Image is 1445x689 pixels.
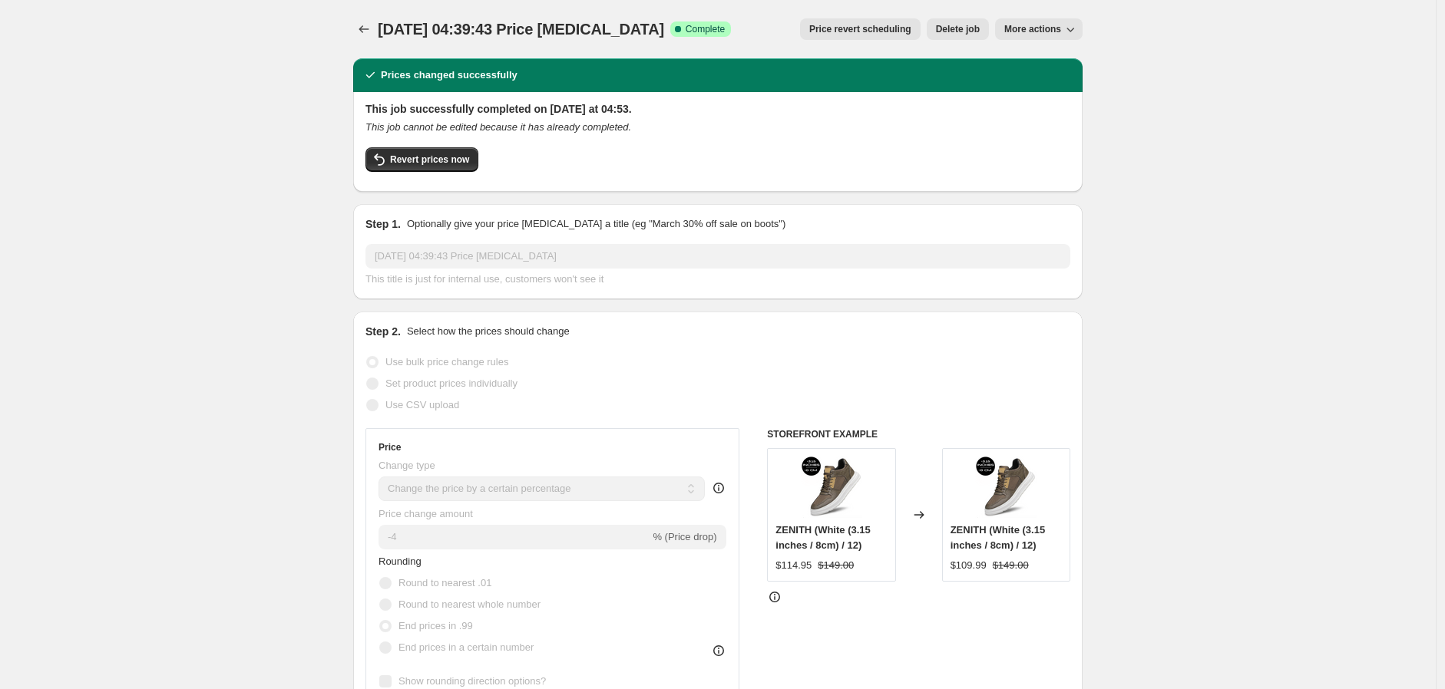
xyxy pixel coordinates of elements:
[809,23,911,35] span: Price revert scheduling
[995,18,1083,40] button: More actions
[927,18,989,40] button: Delete job
[800,18,921,40] button: Price revert scheduling
[379,525,650,549] input: -15
[993,558,1029,573] strike: $149.00
[398,675,546,687] span: Show rounding direction options?
[951,524,1046,551] span: ZENITH (White (3.15 inches / 8cm) / 12)
[365,273,603,285] span: This title is just for internal use, customers won't see it
[353,18,375,40] button: Price change jobs
[385,356,508,368] span: Use bulk price change rules
[365,216,401,232] h2: Step 1.
[365,121,631,133] i: This job cannot be edited because it has already completed.
[818,558,854,573] strike: $149.00
[398,620,473,631] span: End prices in .99
[379,555,422,567] span: Rounding
[365,324,401,339] h2: Step 2.
[775,558,812,573] div: $114.95
[936,23,980,35] span: Delete job
[1004,23,1061,35] span: More actions
[365,147,478,172] button: Revert prices now
[711,480,726,496] div: help
[398,598,541,610] span: Round to nearest whole number
[767,428,1070,440] h6: STOREFRONT EXAMPLE
[365,101,1070,117] h2: This job successfully completed on [DATE] at 04:53.
[407,216,785,232] p: Optionally give your price [MEDICAL_DATA] a title (eg "March 30% off sale on boots")
[379,441,401,453] h3: Price
[775,524,871,551] span: ZENITH (White (3.15 inches / 8cm) / 12)
[975,457,1037,518] img: 22_b2ada1db-033d-413e-9095-f13483bcb988_80x.png
[379,508,473,519] span: Price change amount
[407,324,570,339] p: Select how the prices should change
[390,153,469,166] span: Revert prices now
[653,531,716,542] span: % (Price drop)
[398,641,534,653] span: End prices in a certain number
[951,558,987,573] div: $109.99
[801,457,862,518] img: 22_b2ada1db-033d-413e-9095-f13483bcb988_80x.png
[379,460,435,471] span: Change type
[385,377,517,389] span: Set product prices individually
[365,244,1070,269] input: 30% off holiday sale
[385,399,459,410] span: Use CSV upload
[686,23,725,35] span: Complete
[398,577,491,588] span: Round to nearest .01
[378,21,664,38] span: [DATE] 04:39:43 Price [MEDICAL_DATA]
[381,68,517,83] h2: Prices changed successfully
